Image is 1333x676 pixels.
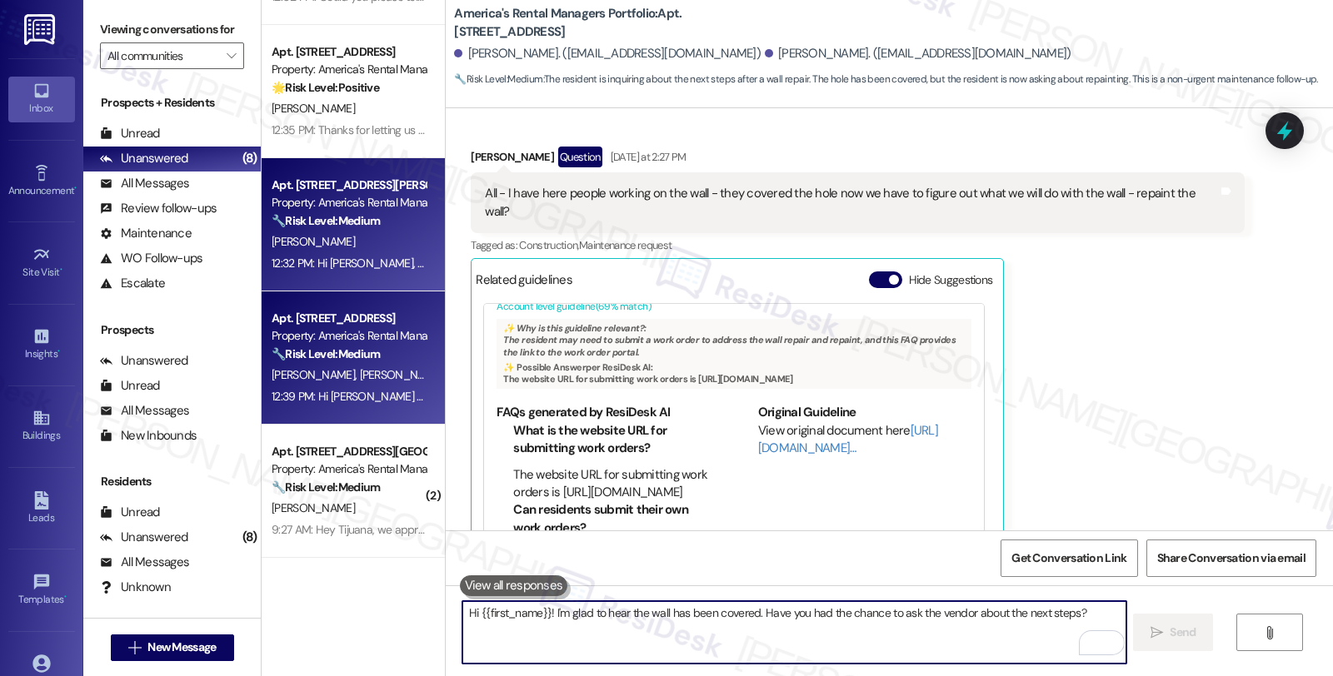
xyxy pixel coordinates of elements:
a: [URL][DOMAIN_NAME]… [758,422,938,456]
div: 12:39 PM: Hi [PERSON_NAME] and [PERSON_NAME]! I'm glad to hear the wall has been covered. Have yo... [272,389,1056,404]
span: • [64,591,67,603]
div: Unread [100,125,160,142]
div: WO Follow-ups [100,250,202,267]
li: The website URL for submitting work orders is [URL][DOMAIN_NAME] [513,466,711,502]
div: Unanswered [100,529,188,546]
span: The website URL for submitting work orders is [URL][DOMAIN_NAME] [503,373,792,385]
i:  [227,49,236,62]
div: ✨ Why is this guideline relevant?: [503,322,965,334]
div: New Inbounds [100,427,197,445]
span: • [60,264,62,276]
i:  [128,641,141,654]
button: Send [1133,614,1214,651]
div: Maintenance [100,225,192,242]
button: Get Conversation Link [1001,539,1137,577]
span: Send [1170,624,1196,641]
div: All Messages [100,175,189,192]
span: : The resident is inquiring about the next steps after a wall repair. The hole has been covered, ... [454,71,1317,88]
span: [PERSON_NAME] [272,500,355,515]
div: [PERSON_NAME] [471,147,1244,173]
a: Insights • [8,322,75,367]
div: Unanswered [100,150,188,167]
span: [PERSON_NAME] [272,367,360,382]
i:  [1263,626,1276,639]
li: What is the website URL for submitting work orders? [513,422,711,458]
div: ✨ Possible Answer per ResiDesk AI: [503,361,965,373]
div: Review follow-ups [100,200,217,217]
div: All Messages [100,402,189,420]
button: New Message [111,634,234,661]
div: Residents [83,473,261,490]
div: Unanswered [100,352,188,370]
div: [PERSON_NAME]. ([EMAIL_ADDRESS][DOMAIN_NAME]) [454,45,761,62]
div: Apt. [STREET_ADDRESS] [272,43,426,61]
div: Prospects [83,321,261,339]
div: Prospects + Residents [83,94,261,112]
span: Share Conversation via email [1157,549,1306,567]
div: Apt. [STREET_ADDRESS][PERSON_NAME], [STREET_ADDRESS][PERSON_NAME] [272,176,426,194]
label: Hide Suggestions [909,271,993,289]
div: Tagged as: [471,233,1244,257]
div: Property: America's Rental Managers Portfolio [272,194,426,211]
li: Can residents submit their own work orders? [513,501,711,537]
span: • [74,182,77,194]
div: Unknown [100,579,171,596]
div: Related guidelines [476,271,572,296]
strong: 🌟 Risk Level: Positive [272,80,379,95]
div: Property: America's Rental Managers Portfolio [272,61,426,78]
input: All communities [107,42,217,69]
i:  [1151,626,1163,639]
div: Unread [100,377,160,395]
div: 9:27 AM: Hey Tijuana, we appreciate your text! We'll be back at 11AM to help you out. If this is ... [272,522,925,537]
div: Question [558,147,602,167]
div: All - I have here people working on the wall - they covered the hole now we have to figure out wh... [485,185,1217,221]
label: Viewing conversations for [100,17,244,42]
span: • [57,345,60,357]
img: ResiDesk Logo [24,14,58,45]
a: Inbox [8,77,75,122]
strong: 🔧 Risk Level: Medium [272,480,380,495]
span: [PERSON_NAME] [360,367,443,382]
span: Construction , [519,238,579,252]
b: Original Guideline [758,404,856,420]
b: America's Rental Managers Portfolio: Apt. [STREET_ADDRESS] [454,5,787,41]
a: Templates • [8,568,75,613]
textarea: To enrich screen reader interactions, please activate Accessibility in Grammarly extension settings [462,601,1126,664]
div: All Messages [100,554,189,571]
div: View original document here [758,422,972,458]
a: Leads [8,486,75,531]
strong: 🔧 Risk Level: Medium [272,213,380,228]
div: [DATE] at 2:27 PM [607,148,686,166]
span: Maintenance request [579,238,672,252]
div: The resident may need to submit a work order to address the wall repair and repaint, and this FAQ... [497,319,971,388]
div: Escalate [100,275,165,292]
span: New Message [147,639,216,656]
button: Share Conversation via email [1146,539,1316,577]
b: FAQs generated by ResiDesk AI [497,404,670,420]
div: Property: America's Rental Managers Portfolio [272,327,426,345]
span: [PERSON_NAME] [272,234,355,249]
span: [PERSON_NAME] [272,101,355,116]
div: Account level guideline ( 69 % match) [497,298,971,316]
span: Get Conversation Link [1011,549,1126,567]
div: (8) [238,524,262,550]
div: Property: America's Rental Managers Portfolio [272,460,426,478]
strong: 🔧 Risk Level: Medium [454,72,542,86]
div: Unread [100,504,160,521]
div: [PERSON_NAME]. ([EMAIL_ADDRESS][DOMAIN_NAME]) [765,45,1071,62]
a: Buildings [8,404,75,449]
strong: 🔧 Risk Level: Medium [272,346,380,361]
a: Site Visit • [8,241,75,286]
div: Apt. [STREET_ADDRESS][GEOGRAPHIC_DATA][STREET_ADDRESS] [272,443,426,460]
div: (8) [238,146,262,171]
div: Apt. [STREET_ADDRESS] [272,310,426,327]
